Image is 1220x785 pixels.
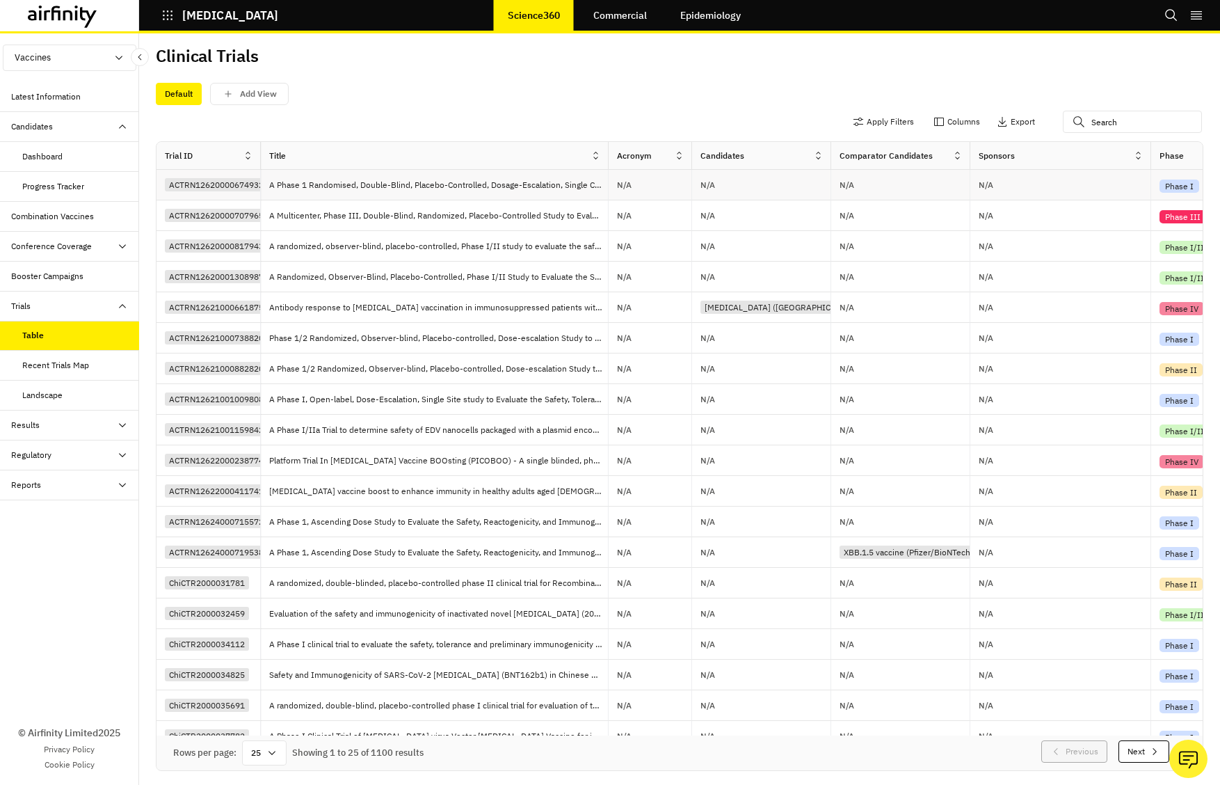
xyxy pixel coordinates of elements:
p: N/A [979,579,993,587]
p: N/A [617,365,632,373]
button: Export [997,111,1035,133]
p: N/A [979,212,993,220]
div: Phase I/II [1159,425,1210,438]
div: Phase II [1159,486,1203,499]
p: N/A [840,640,854,649]
div: Phase II [1159,363,1203,376]
div: ACTRN12624000715572 [165,515,268,528]
button: Search [1164,3,1178,27]
button: Close Sidebar [131,48,149,66]
p: Phase 1/2 Randomized, Observer-blind, Placebo-controlled, Dose-escalation Study to Evaluate the S... [269,331,608,345]
p: N/A [840,242,854,251]
p: A Phase I clinical trial to evaluate the safety, tolerance and preliminary immunogenicity of diff... [269,637,608,651]
p: N/A [617,518,632,526]
div: ACTRN12620000817943 [165,239,268,253]
button: Previous [1041,740,1107,763]
p: N/A [700,518,715,526]
p: N/A [840,273,854,281]
div: ACTRN12622000238774 [165,454,268,467]
div: Candidates [11,120,53,133]
p: N/A [617,671,632,679]
p: N/A [979,365,993,373]
p: N/A [700,334,715,342]
div: Phase I [1159,731,1199,744]
p: N/A [979,487,993,495]
div: Acronym [617,150,652,162]
p: N/A [617,181,632,189]
p: N/A [700,487,715,495]
p: N/A [617,426,632,434]
div: Progress Tracker [22,180,84,193]
p: N/A [617,579,632,587]
p: N/A [840,610,854,618]
p: N/A [700,395,715,404]
div: Title [269,150,286,162]
div: ACTRN12620001308987 [165,270,268,283]
p: N/A [979,640,993,649]
div: ACTRN12621001009808 [165,392,268,406]
div: ACTRN12621000661875 [165,301,268,314]
p: N/A [617,273,632,281]
div: Phase I/II [1159,271,1210,285]
div: Phase I/II [1159,608,1210,621]
div: [MEDICAL_DATA] ([GEOGRAPHIC_DATA]/AstraZeneca) [700,301,915,314]
div: Phase IV [1159,455,1204,468]
p: N/A [840,579,854,587]
div: Results [11,419,40,431]
div: Regulatory [11,449,51,461]
p: N/A [840,732,854,740]
p: N/A [840,212,854,220]
div: 25 [242,740,287,766]
div: Phase II [1159,578,1203,591]
div: Phase I [1159,700,1199,713]
p: N/A [617,732,632,740]
p: Evaluation of the safety and immunogenicity of inactivated novel [MEDICAL_DATA] (2019-CoV) vaccin... [269,607,608,621]
div: Phase IV [1159,302,1204,315]
div: Trials [11,300,31,312]
p: N/A [617,610,632,618]
div: Phase I [1159,639,1199,652]
div: Phase I [1159,547,1199,560]
div: ACTRN12624000719538 [165,546,268,559]
p: N/A [700,548,715,557]
div: Landscape [22,389,63,402]
p: N/A [700,426,715,434]
div: ACTRN12621001159842 [165,423,268,436]
p: N/A [617,334,632,342]
button: Vaccines [3,45,136,71]
input: Search [1063,111,1202,133]
div: ChiCTR2000031781 [165,576,249,589]
div: Combination Vaccines [11,210,94,223]
button: Ask our analysts [1169,740,1207,778]
div: Trial ID [165,150,193,162]
p: A randomized, double-blind, placebo-controlled phase I clinical trial for evaluation of the safet... [269,699,608,713]
button: [MEDICAL_DATA] [161,3,278,27]
p: N/A [979,273,993,281]
p: N/A [617,303,632,312]
p: N/A [979,610,993,618]
p: N/A [979,334,993,342]
p: Platform Trial In [MEDICAL_DATA] Vaccine BOOsting (PICOBOO) - A single blinded, phase IV, adaptiv... [269,454,608,468]
div: Recent Trials Map [22,359,89,372]
p: N/A [700,273,715,281]
button: Apply Filters [853,111,914,133]
div: Rows per page: [173,746,236,760]
p: A Phase I Clinical Trial of [MEDICAL_DATA] virus Vector [MEDICAL_DATA] Vaccine for intranasal Spr... [269,729,608,743]
p: A Phase 1 Randomised, Double-Blind, Placebo-Controlled, Dosage-Escalation, Single Centre Study To... [269,178,608,192]
div: Phase III [1159,210,1206,223]
p: A randomized, observer-blind, placebo-controlled, Phase I/II study to evaluate the safety, reacto... [269,239,608,253]
div: ChiCTR2000037782 [165,729,249,743]
p: N/A [700,579,715,587]
p: Export [1011,117,1035,127]
button: Columns [933,111,980,133]
p: © Airfinity Limited 2025 [18,726,120,740]
p: N/A [979,457,993,465]
p: [MEDICAL_DATA] [182,9,278,22]
p: N/A [617,395,632,404]
div: ACTRN12620000707965 [165,209,268,222]
p: Add View [240,89,277,99]
p: N/A [700,365,715,373]
div: Phase I [1159,333,1199,346]
p: N/A [840,518,854,526]
div: ChiCTR2000035691 [165,699,249,712]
